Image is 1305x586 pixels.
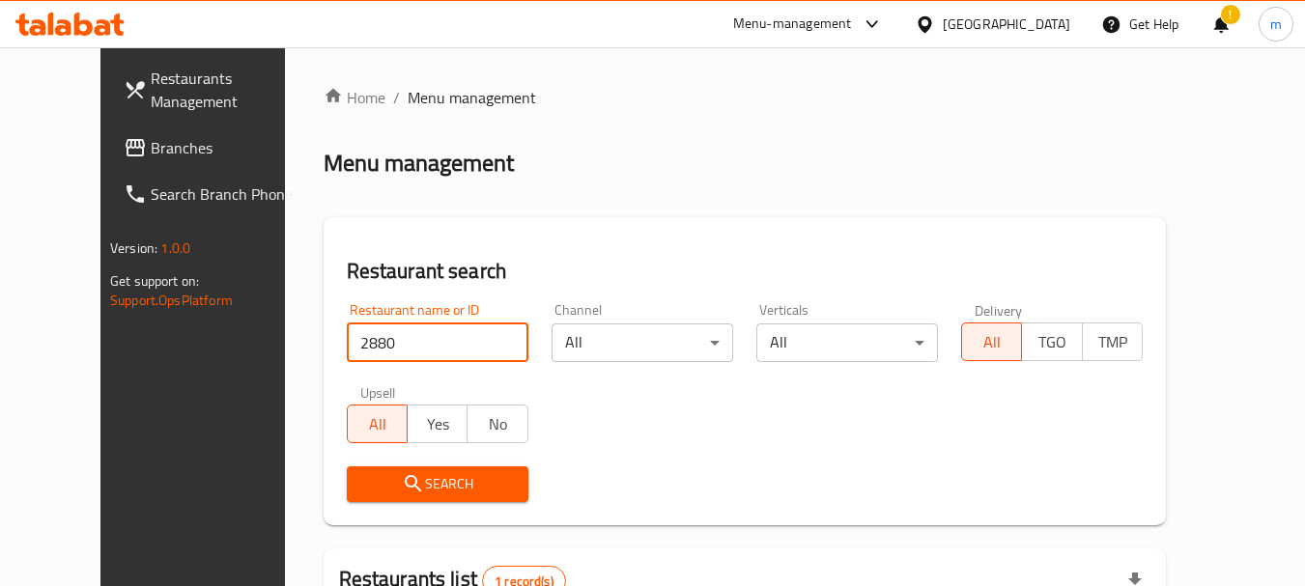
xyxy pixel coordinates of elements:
[151,67,303,113] span: Restaurants Management
[393,86,400,109] li: /
[1021,322,1082,361] button: TGO
[970,328,1014,356] span: All
[756,323,938,362] div: All
[160,236,190,261] span: 1.0.0
[1030,328,1074,356] span: TGO
[110,268,199,293] span: Get support on:
[733,13,852,36] div: Menu-management
[415,410,460,438] span: Yes
[408,86,536,109] span: Menu management
[1270,14,1282,35] span: m
[1082,322,1143,361] button: TMP
[151,136,303,159] span: Branches
[552,323,733,362] div: All
[347,466,528,502] button: Search
[324,86,385,109] a: Home
[108,125,319,171] a: Branches
[110,236,157,261] span: Version:
[475,410,520,438] span: No
[324,86,1166,109] nav: breadcrumb
[407,405,468,443] button: Yes
[347,257,1143,286] h2: Restaurant search
[108,171,319,217] a: Search Branch Phone
[360,385,396,399] label: Upsell
[1091,328,1135,356] span: TMP
[961,322,1022,361] button: All
[110,288,233,313] a: Support.OpsPlatform
[324,148,514,179] h2: Menu management
[467,405,527,443] button: No
[108,55,319,125] a: Restaurants Management
[347,405,408,443] button: All
[347,323,528,362] input: Search for restaurant name or ID..
[362,472,513,496] span: Search
[975,303,1023,317] label: Delivery
[151,182,303,206] span: Search Branch Phone
[355,410,400,438] span: All
[943,14,1070,35] div: [GEOGRAPHIC_DATA]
